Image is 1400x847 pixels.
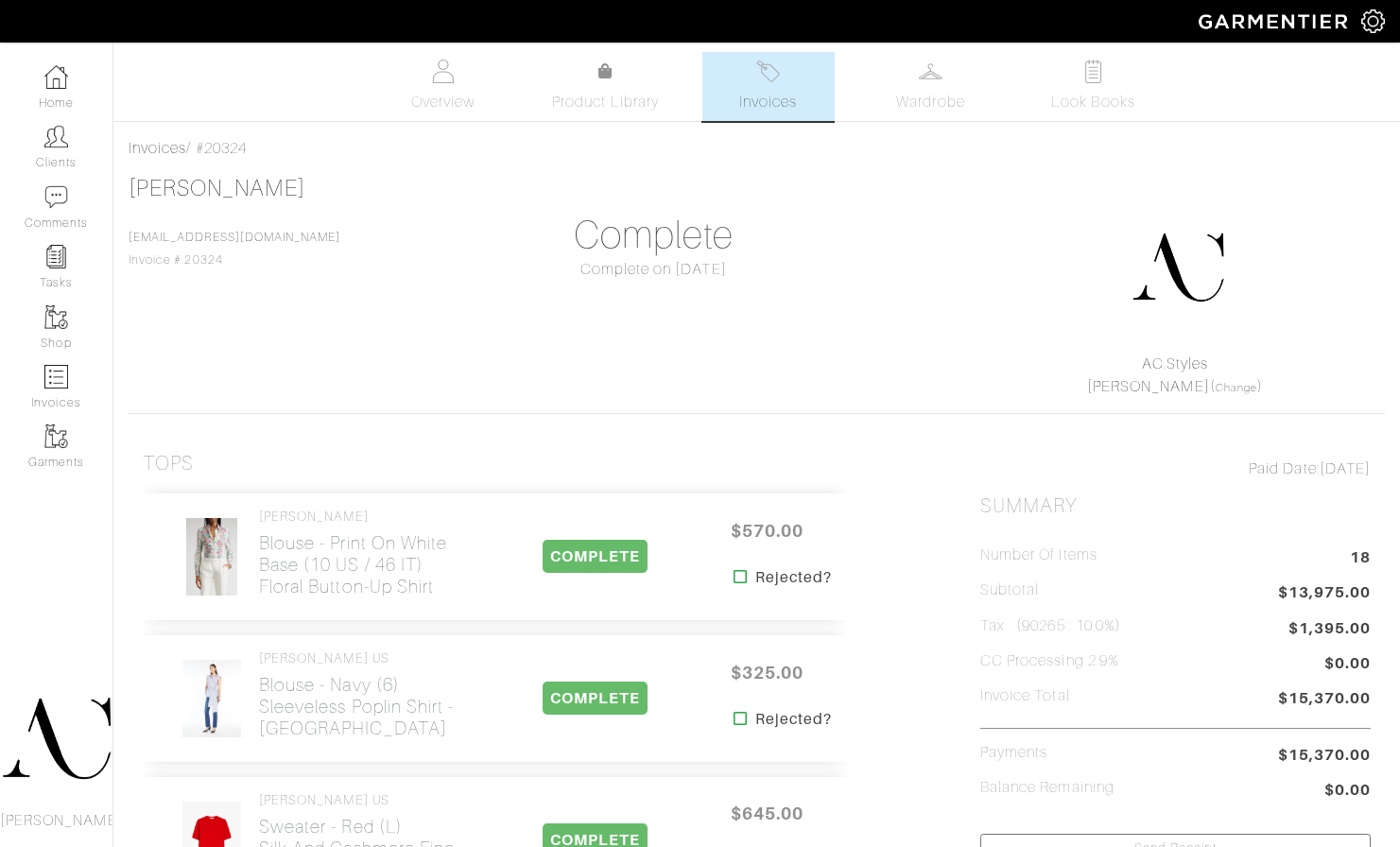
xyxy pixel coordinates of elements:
[143,452,194,475] h3: Tops
[1189,5,1361,38] img: garmentier-logo-header-white-b43fb05a5012e4ada735d5af1a66efaba907eab6374d6393d1fbf88cb4ef424d.png
[259,509,489,597] a: [PERSON_NAME] Blouse - Print On White Base (10 US / 46 IT)Floral Button-Up Shirt
[129,137,1385,160] div: / #20324
[44,245,68,268] img: reminder-icon-8004d30b9f0a5d33ae49ab947aed9ed385cf756f9e5892f1edd6e32f2345188e.png
[865,52,997,121] a: Wardrobe
[988,353,1362,398] div: ( )
[377,52,510,121] a: Overview
[129,140,186,157] a: Invoices
[129,231,340,267] span: Invoice # 20324
[980,617,1121,635] h5: Tax (90265 : 10.0%)
[980,581,1039,599] h5: Subtotal
[1051,91,1135,113] span: Look Books
[129,231,340,244] a: [EMAIL_ADDRESS][DOMAIN_NAME]
[1324,779,1371,804] span: $0.00
[259,509,489,525] h4: [PERSON_NAME]
[458,213,849,258] h1: Complete
[980,458,1371,480] div: [DATE]
[980,687,1070,705] h5: Invoice Total
[702,52,835,121] a: Invoices
[739,91,797,113] span: Invoices
[1361,9,1385,33] img: gear-icon-white-bd11855cb880d31180b6d7d6211b90ccbf57a29d726f0c71d8c61bd08dd39cc2.png
[980,546,1098,564] h5: Number of Items
[129,176,305,200] a: [PERSON_NAME]
[431,60,455,83] img: basicinfo-40fd8af6dae0f16599ec9e87c0ef1c0a1fdea2edbe929e3d69a839185d80c458.svg
[1278,687,1372,713] span: $15,370.00
[540,60,672,113] a: Product Library
[1324,652,1371,678] span: $0.00
[711,652,824,693] span: $325.00
[1288,617,1371,640] span: $1,395.00
[919,60,942,83] img: wardrobe-487a4870c1b7c33e795ec22d11cfc2ed9d08956e64fb3008fe2437562e282088.svg
[755,566,832,589] strong: Rejected?
[1278,581,1372,607] span: $13,975.00
[552,91,659,113] span: Product Library
[1249,460,1320,477] span: Paid Date:
[543,682,648,715] span: COMPLETE
[980,652,1119,670] h5: CC Processing 2.9%
[896,91,964,113] span: Wardrobe
[181,659,242,738] img: Xs84sGdqjybrbbwNqWfuroe7
[1131,220,1225,315] img: DupYt8CPKc6sZyAt3svX5Z74.png
[711,510,824,551] span: $570.00
[1216,382,1257,393] a: Change
[44,125,68,148] img: clients-icon-6bae9207a08558b7cb47a8932f037763ab4055f8c8b6bfacd5dc20c3e0201464.png
[259,650,489,666] h4: [PERSON_NAME] US
[1028,52,1160,121] a: Look Books
[44,185,68,209] img: comment-icon-a0a6a9ef722e966f86d9cbdc48e553b5cf19dbc54f86b18d962a5391bc8f6eb6.png
[1278,744,1372,767] span: $15,370.00
[44,305,68,329] img: garments-icon-b7da505a4dc4fd61783c78ac3ca0ef83fa9d6f193b1c9dc38574b1d14d53ca28.png
[756,60,780,83] img: orders-27d20c2124de7fd6de4e0e44c1d41de31381a507db9b33961299e4e07d508b8c.svg
[755,708,832,731] strong: Rejected?
[1350,546,1371,572] span: 18
[980,779,1115,797] h5: Balance Remaining
[980,744,1047,762] h5: Payments
[980,494,1371,518] h2: Summary
[1142,355,1208,372] a: AC.Styles
[458,258,849,281] div: Complete on [DATE]
[44,365,68,389] img: orders-icon-0abe47150d42831381b5fb84f609e132dff9fe21cb692f30cb5eec754e2cba89.png
[711,793,824,834] span: $645.00
[259,532,489,597] h2: Blouse - Print On White Base (10 US / 46 IT) Floral Button-Up Shirt
[44,424,68,448] img: garments-icon-b7da505a4dc4fd61783c78ac3ca0ef83fa9d6f193b1c9dc38574b1d14d53ca28.png
[185,517,239,596] img: FSW5YFimS4rtvC8QxmPXJP2o
[259,792,489,808] h4: [PERSON_NAME] US
[1087,378,1210,395] a: [PERSON_NAME]
[259,650,489,739] a: [PERSON_NAME] US Blouse - Navy (6)Sleeveless poplin shirt - [GEOGRAPHIC_DATA]
[259,674,489,739] h2: Blouse - Navy (6) Sleeveless poplin shirt - [GEOGRAPHIC_DATA]
[543,540,648,573] span: COMPLETE
[44,65,68,89] img: dashboard-icon-dbcd8f5a0b271acd01030246c82b418ddd0df26cd7fceb0bd07c9910d44c42f6.png
[411,91,475,113] span: Overview
[1081,60,1105,83] img: todo-9ac3debb85659649dc8f770b8b6100bb5dab4b48dedcbae339e5042a72dfd3cc.svg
